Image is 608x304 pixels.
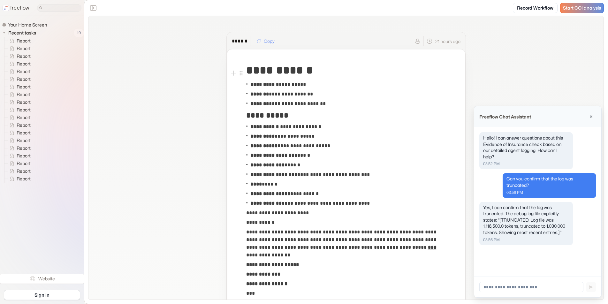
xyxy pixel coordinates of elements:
span: Report [15,45,33,52]
a: Start COI analysis [560,3,604,13]
span: Report [15,76,33,82]
a: Report [4,160,33,167]
span: Your Home Screen [7,22,49,28]
button: Add block [230,69,237,77]
p: freeflow [10,4,29,12]
a: Report [4,45,33,52]
a: Sign in [4,290,80,300]
p: 03:56 PM [483,237,569,243]
span: Report [15,53,33,59]
span: Report [15,153,33,159]
span: Report [15,130,33,136]
span: Can you confirm that the log was truncated? [506,176,573,188]
span: Recent tasks [7,30,38,36]
a: Report [4,144,33,152]
p: 21 hours ago [435,38,460,45]
span: Report [15,38,33,44]
button: Recent tasks [2,29,39,37]
span: Report [15,160,33,167]
span: Report [15,145,33,151]
a: Report [4,106,33,114]
span: Report [15,168,33,174]
span: Report [15,107,33,113]
a: Report [4,152,33,160]
span: Report [15,137,33,144]
a: Report [4,114,33,121]
a: Your Home Screen [2,21,49,29]
button: Open block menu [237,69,245,77]
a: Report [4,121,33,129]
button: Copy [253,36,278,46]
span: Report [15,68,33,75]
span: Report [15,84,33,90]
span: Report [15,114,33,121]
span: 19 [74,29,84,37]
button: Close the sidebar [88,3,98,13]
a: Report [4,52,33,60]
span: Report [15,91,33,98]
a: Report [4,137,33,144]
span: Report [15,176,33,182]
p: Freeflow Chat Assistant [479,113,531,120]
a: Report [4,129,33,137]
span: Report [15,99,33,105]
a: Report [4,167,33,175]
a: Report [4,91,33,98]
a: Report [4,175,33,183]
a: freeflow [3,4,29,12]
button: Send message [586,282,596,292]
a: Report [4,75,33,83]
span: Start COI analysis [563,5,601,11]
p: 03:56 PM [506,190,592,195]
span: Report [15,61,33,67]
a: Record Workflow [513,3,558,13]
a: Report [4,98,33,106]
span: Hello! I can answer questions about this Evidence of Insurance check based on our detailed agent ... [483,135,563,159]
button: Close chat [586,111,596,122]
a: Report [4,68,33,75]
span: Yes, I can confirm that the log was truncated. The debug log file explicitly states: "[TRUNCATED:... [483,205,565,235]
span: Report [15,122,33,128]
p: 03:52 PM [483,161,569,167]
a: Report [4,83,33,91]
a: Report [4,37,33,45]
a: Report [4,60,33,68]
